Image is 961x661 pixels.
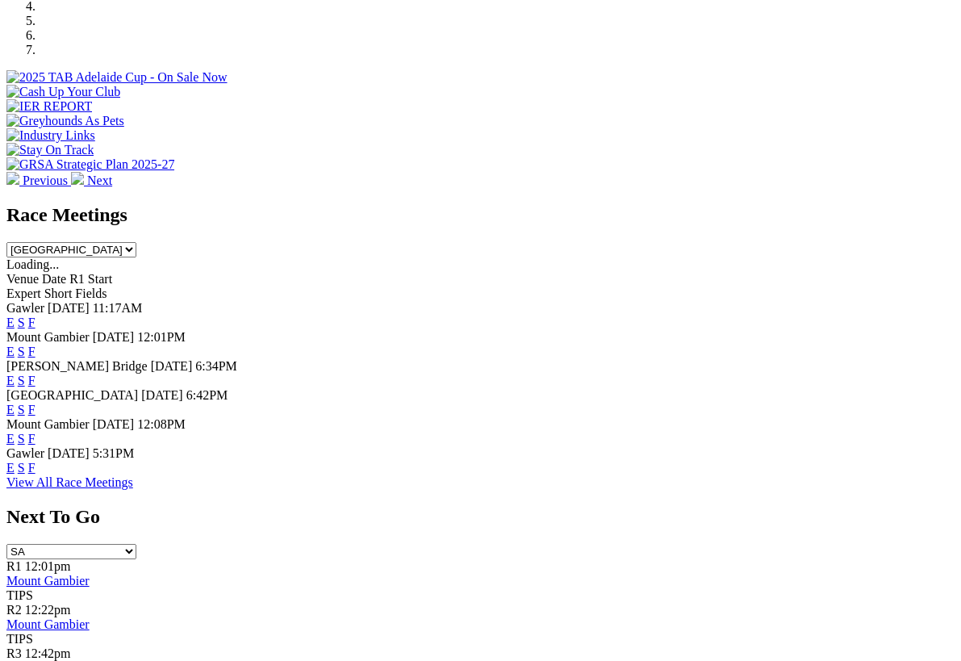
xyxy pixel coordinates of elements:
a: S [18,461,25,475]
a: E [6,345,15,358]
a: View All Race Meetings [6,475,133,489]
a: F [28,461,36,475]
img: Stay On Track [6,143,94,157]
span: [DATE] [141,388,183,402]
a: Previous [6,174,71,187]
span: 6:42PM [186,388,228,402]
span: Mount Gambier [6,417,90,431]
span: Expert [6,287,41,300]
span: Loading... [6,257,59,271]
span: 12:42pm [25,646,71,660]
a: E [6,432,15,446]
span: Short [44,287,73,300]
a: F [28,432,36,446]
span: Gawler [6,301,44,315]
span: 11:17AM [93,301,143,315]
span: [GEOGRAPHIC_DATA] [6,388,138,402]
img: Cash Up Your Club [6,85,120,99]
span: Venue [6,272,39,286]
span: 12:22pm [25,603,71,617]
h2: Next To Go [6,506,955,528]
img: 2025 TAB Adelaide Cup - On Sale Now [6,70,228,85]
img: Greyhounds As Pets [6,114,124,128]
span: 12:01pm [25,559,71,573]
a: E [6,461,15,475]
a: S [18,432,25,446]
a: Mount Gambier [6,617,90,631]
img: IER REPORT [6,99,92,114]
img: GRSA Strategic Plan 2025-27 [6,157,174,172]
span: [DATE] [93,417,135,431]
a: S [18,374,25,387]
span: 12:08PM [137,417,186,431]
a: F [28,345,36,358]
span: [PERSON_NAME] Bridge [6,359,148,373]
a: F [28,374,36,387]
span: [DATE] [48,446,90,460]
span: 5:31PM [93,446,135,460]
span: [DATE] [93,330,135,344]
a: S [18,316,25,329]
a: F [28,403,36,416]
a: E [6,316,15,329]
span: Date [42,272,66,286]
span: Fields [75,287,107,300]
span: Gawler [6,446,44,460]
a: S [18,403,25,416]
span: Next [87,174,112,187]
span: 12:01PM [137,330,186,344]
a: F [28,316,36,329]
h2: Race Meetings [6,204,955,226]
span: R1 Start [69,272,112,286]
span: R2 [6,603,22,617]
span: Previous [23,174,68,187]
span: TIPS [6,588,33,602]
a: E [6,403,15,416]
a: Next [71,174,112,187]
img: Industry Links [6,128,95,143]
a: Mount Gambier [6,574,90,588]
span: [DATE] [48,301,90,315]
span: Mount Gambier [6,330,90,344]
a: S [18,345,25,358]
span: [DATE] [151,359,193,373]
span: R3 [6,646,22,660]
span: R1 [6,559,22,573]
span: TIPS [6,632,33,646]
img: chevron-right-pager-white.svg [71,172,84,185]
span: 6:34PM [195,359,237,373]
img: chevron-left-pager-white.svg [6,172,19,185]
a: E [6,374,15,387]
